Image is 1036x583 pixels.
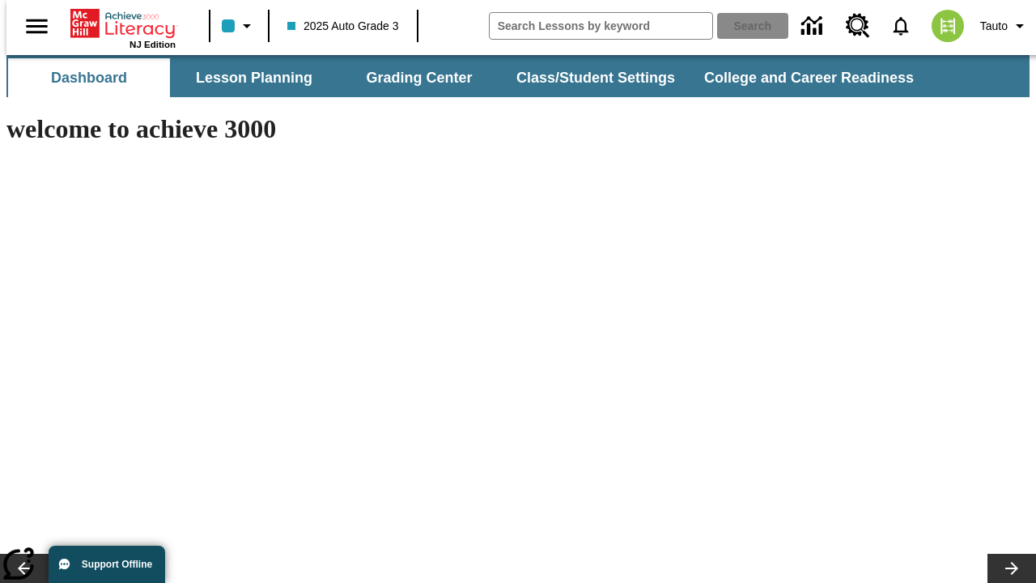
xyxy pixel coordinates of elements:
[215,11,263,40] button: Class color is light blue. Change class color
[6,114,706,144] h1: welcome to achieve 3000
[987,554,1036,583] button: Lesson carousel, Next
[836,4,880,48] a: Resource Center, Will open in new tab
[6,55,1030,97] div: SubNavbar
[922,5,974,47] button: Select a new avatar
[338,58,500,97] button: Grading Center
[70,7,176,40] a: Home
[880,5,922,47] a: Notifications
[8,58,170,97] button: Dashboard
[6,58,928,97] div: SubNavbar
[82,559,152,570] span: Support Offline
[980,18,1008,35] span: Tauto
[49,546,165,583] button: Support Offline
[691,58,927,97] button: College and Career Readiness
[13,2,61,50] button: Open side menu
[490,13,712,39] input: search field
[287,18,399,35] span: 2025 Auto Grade 3
[70,6,176,49] div: Home
[503,58,688,97] button: Class/Student Settings
[974,11,1036,40] button: Profile/Settings
[173,58,335,97] button: Lesson Planning
[792,4,836,49] a: Data Center
[129,40,176,49] span: NJ Edition
[932,10,964,42] img: avatar image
